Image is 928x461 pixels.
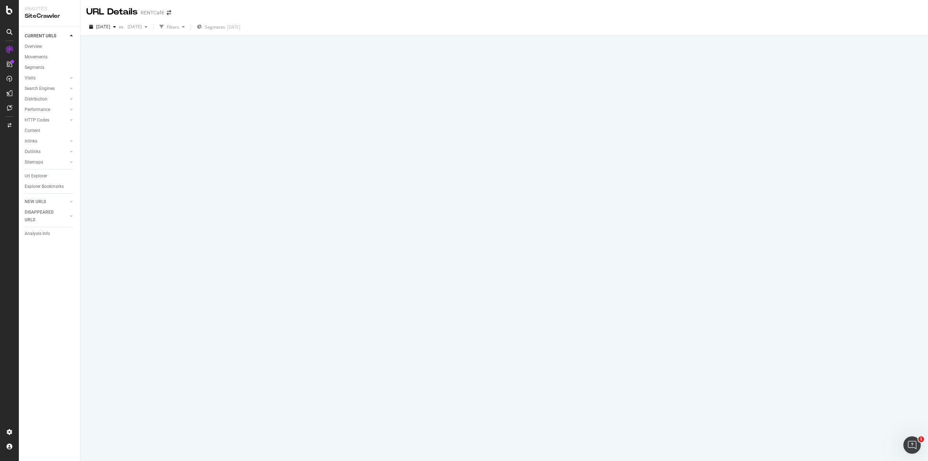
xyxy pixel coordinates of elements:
div: DISAPPEARED URLS [25,209,61,224]
button: Filters [157,21,188,33]
div: arrow-right-arrow-left [167,10,171,15]
div: CURRENT URLS [25,32,56,40]
a: Performance [25,106,68,114]
div: Analytics [25,6,74,12]
div: Movements [25,53,47,61]
div: Analysis Info [25,230,50,238]
span: Segments [205,24,225,30]
div: [DATE] [227,24,240,30]
a: Analysis Info [25,230,75,238]
button: Segments[DATE] [194,21,243,33]
a: Search Engines [25,85,68,92]
div: HTTP Codes [25,116,49,124]
a: NEW URLS [25,198,68,206]
span: 2024 Nov. 19th [125,24,142,30]
div: NEW URLS [25,198,46,206]
div: RENTCafé [141,9,164,16]
span: 1 [918,436,924,442]
a: Distribution [25,95,68,103]
iframe: Intercom live chat [903,436,921,454]
div: SiteCrawler [25,12,74,20]
a: Visits [25,74,68,82]
a: Inlinks [25,137,68,145]
a: CURRENT URLS [25,32,68,40]
span: vs [119,24,125,30]
a: Url Explorer [25,172,75,180]
div: Overview [25,43,42,50]
button: [DATE] [125,21,150,33]
div: Distribution [25,95,47,103]
div: Content [25,127,40,135]
div: Inlinks [25,137,37,145]
a: Explorer Bookmarks [25,183,75,190]
div: Performance [25,106,50,114]
a: DISAPPEARED URLS [25,209,68,224]
div: Outlinks [25,148,41,156]
div: URL Details [86,6,138,18]
div: Search Engines [25,85,55,92]
div: Segments [25,64,44,71]
div: Filters [167,24,179,30]
a: HTTP Codes [25,116,68,124]
div: Sitemaps [25,159,43,166]
a: Overview [25,43,75,50]
a: Outlinks [25,148,68,156]
button: [DATE] [86,21,119,33]
a: Movements [25,53,75,61]
a: Sitemaps [25,159,68,166]
div: Url Explorer [25,172,47,180]
span: 2025 Aug. 7th [96,24,110,30]
div: Visits [25,74,36,82]
a: Segments [25,64,75,71]
div: Explorer Bookmarks [25,183,64,190]
a: Content [25,127,75,135]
